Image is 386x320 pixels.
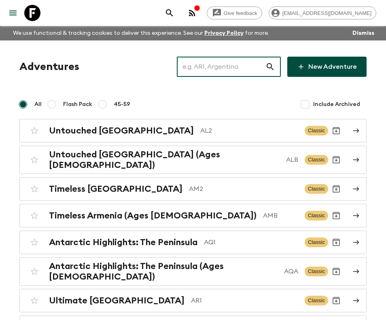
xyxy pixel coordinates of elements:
[19,59,79,75] h1: Adventures
[5,5,21,21] button: menu
[10,26,272,40] p: We use functional & tracking cookies to deliver this experience. See our for more.
[219,10,262,16] span: Give feedback
[49,295,185,306] h2: Ultimate [GEOGRAPHIC_DATA]
[204,30,244,36] a: Privacy Policy
[305,267,328,276] span: Classic
[305,184,328,194] span: Classic
[328,123,344,139] button: Archive
[328,234,344,250] button: Archive
[328,181,344,197] button: Archive
[328,263,344,280] button: Archive
[19,146,367,174] a: Untouched [GEOGRAPHIC_DATA] (Ages [DEMOGRAPHIC_DATA])ALBClassicArchive
[49,261,278,282] h2: Antarctic Highlights: The Peninsula (Ages [DEMOGRAPHIC_DATA])
[328,208,344,224] button: Archive
[34,100,42,108] span: All
[328,152,344,168] button: Archive
[200,126,298,136] p: AL2
[63,100,92,108] span: Flash Pack
[263,211,298,220] p: AMB
[177,55,265,78] input: e.g. AR1, Argentina
[284,267,298,276] p: AQA
[189,184,298,194] p: AM2
[19,231,367,254] a: Antarctic Highlights: The PeninsulaAQ1ClassicArchive
[305,211,328,220] span: Classic
[49,237,197,248] h2: Antarctic Highlights: The Peninsula
[19,119,367,142] a: Untouched [GEOGRAPHIC_DATA]AL2ClassicArchive
[313,100,360,108] span: Include Archived
[49,149,280,170] h2: Untouched [GEOGRAPHIC_DATA] (Ages [DEMOGRAPHIC_DATA])
[328,292,344,309] button: Archive
[49,210,257,221] h2: Timeless Armenia (Ages [DEMOGRAPHIC_DATA])
[49,125,194,136] h2: Untouched [GEOGRAPHIC_DATA]
[161,5,178,21] button: search adventures
[19,289,367,312] a: Ultimate [GEOGRAPHIC_DATA]AR1ClassicArchive
[287,57,367,77] a: New Adventure
[19,204,367,227] a: Timeless Armenia (Ages [DEMOGRAPHIC_DATA])AMBClassicArchive
[305,237,328,247] span: Classic
[305,126,328,136] span: Classic
[191,296,298,305] p: AR1
[305,296,328,305] span: Classic
[49,184,182,194] h2: Timeless [GEOGRAPHIC_DATA]
[19,257,367,286] a: Antarctic Highlights: The Peninsula (Ages [DEMOGRAPHIC_DATA])AQAClassicArchive
[114,100,130,108] span: 45-59
[207,6,262,19] a: Give feedback
[350,28,376,39] button: Dismiss
[269,6,376,19] div: [EMAIL_ADDRESS][DOMAIN_NAME]
[278,10,376,16] span: [EMAIL_ADDRESS][DOMAIN_NAME]
[19,177,367,201] a: Timeless [GEOGRAPHIC_DATA]AM2ClassicArchive
[305,155,328,165] span: Classic
[204,237,298,247] p: AQ1
[286,155,298,165] p: ALB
